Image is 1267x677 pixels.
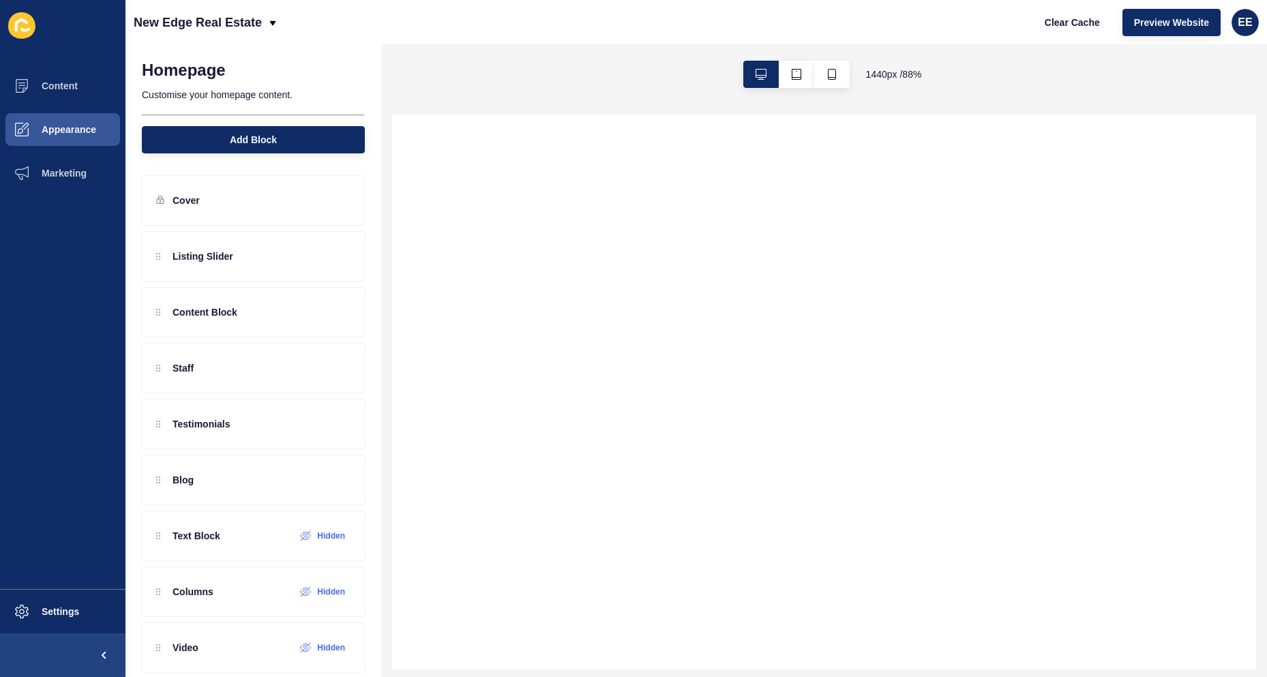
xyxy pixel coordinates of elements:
[1033,9,1112,36] button: Clear Cache
[173,305,237,319] p: Content Block
[173,641,198,655] p: Video
[1122,9,1221,36] button: Preview Website
[173,585,213,599] p: Columns
[317,642,345,653] label: Hidden
[1045,16,1100,29] span: Clear Cache
[173,361,194,375] p: Staff
[142,61,226,80] h1: Homepage
[173,194,200,207] p: Cover
[142,80,365,110] p: Customise your homepage content.
[317,530,345,541] label: Hidden
[134,5,262,40] p: New Edge Real Estate
[173,250,233,263] p: Listing Slider
[142,126,365,153] button: Add Block
[173,529,220,543] p: Text Block
[173,417,230,431] p: Testimonials
[1134,16,1209,29] span: Preview Website
[317,586,345,597] label: Hidden
[173,473,194,487] p: Blog
[866,67,922,81] span: 1440 px / 88 %
[1238,16,1252,29] span: EE
[230,133,277,147] span: Add Block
